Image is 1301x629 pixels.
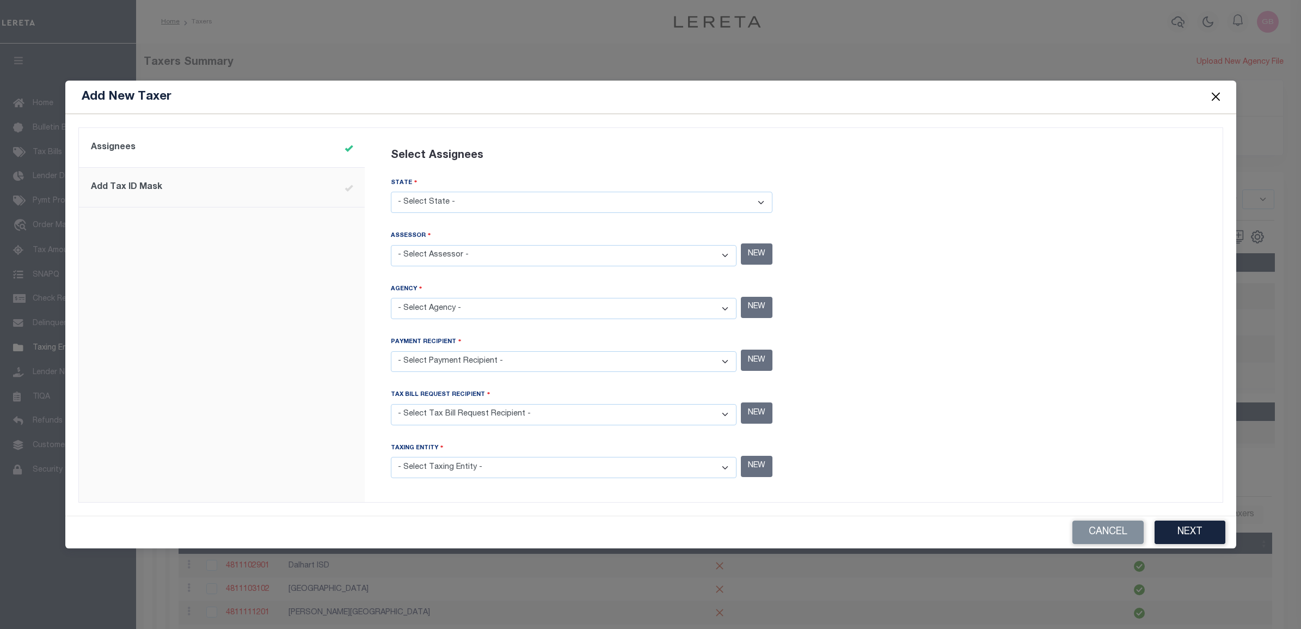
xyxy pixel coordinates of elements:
[79,168,365,207] a: Add Tax ID Mask
[1072,521,1144,544] button: Cancel
[1208,90,1223,104] button: Close
[82,89,171,105] h5: Add New Taxer
[391,284,422,294] label: AGENCY
[391,389,490,400] label: TAX BILL REQUEST RECIPIENT
[391,178,418,188] label: STATE
[391,337,462,347] label: Payment Recipient
[391,135,772,177] div: Select Assignees
[391,230,431,241] label: ASSESSOR
[391,443,444,453] label: Taxing Entity
[1155,521,1225,544] button: Next
[79,128,365,168] a: Assignees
